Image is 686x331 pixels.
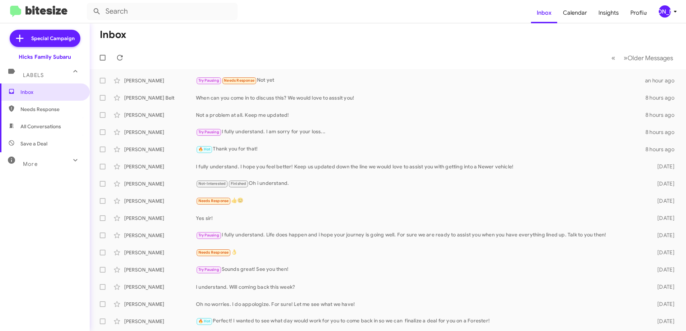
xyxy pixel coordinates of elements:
[593,3,625,23] a: Insights
[646,266,680,273] div: [DATE]
[196,283,646,291] div: I understand. Will coming back this week?
[196,301,646,308] div: Oh no worries. I do appologize. For sure! Let me see what we have!
[531,3,557,23] a: Inbox
[20,123,61,130] span: All Conversations
[124,283,196,291] div: [PERSON_NAME]
[557,3,593,23] a: Calendar
[196,179,646,188] div: Oh i understand.
[659,5,671,18] div: [PERSON_NAME]
[607,51,620,65] button: Previous
[611,53,615,62] span: «
[646,197,680,205] div: [DATE]
[198,233,219,238] span: Try Pausing
[619,51,677,65] button: Next
[198,130,219,134] span: Try Pausing
[10,30,80,47] a: Special Campaign
[196,248,646,256] div: 👌
[645,77,680,84] div: an hour ago
[646,301,680,308] div: [DATE]
[231,181,246,186] span: Finished
[31,35,75,42] span: Special Campaign
[196,197,646,205] div: 👍😊
[124,94,196,101] div: [PERSON_NAME] Belt
[124,249,196,256] div: [PERSON_NAME]
[653,5,678,18] button: [PERSON_NAME]
[198,181,226,186] span: Not-Interested
[646,163,680,170] div: [DATE]
[124,215,196,222] div: [PERSON_NAME]
[124,232,196,239] div: [PERSON_NAME]
[196,111,645,119] div: Not a problem at all. Keep me updated!
[198,250,229,255] span: Needs Response
[645,146,680,153] div: 8 hours ago
[624,53,628,62] span: »
[20,88,81,96] span: Inbox
[196,231,646,239] div: I fully understand. Life does happen and i hope your journey is going well. For sure we are ready...
[196,128,645,136] div: I fully understand. I am sorry for your loss...
[20,140,47,147] span: Save a Deal
[87,3,238,20] input: Search
[198,147,211,152] span: 🔥 Hot
[124,146,196,153] div: [PERSON_NAME]
[198,267,219,272] span: Try Pausing
[20,106,81,113] span: Needs Response
[19,53,71,61] div: Hicks Family Subaru
[124,77,196,84] div: [PERSON_NAME]
[196,94,645,101] div: When can you come in to discuss this? We would love to asssit you!
[23,161,38,167] span: More
[198,319,211,323] span: 🔥 Hot
[224,78,254,83] span: Needs Response
[196,145,645,153] div: Thank you for that!
[196,265,646,274] div: Sounds great! See you then!
[198,198,229,203] span: Needs Response
[645,129,680,136] div: 8 hours ago
[124,266,196,273] div: [PERSON_NAME]
[645,111,680,119] div: 8 hours ago
[23,72,44,78] span: Labels
[646,318,680,325] div: [DATE]
[124,111,196,119] div: [PERSON_NAME]
[628,54,673,62] span: Older Messages
[646,232,680,239] div: [DATE]
[196,163,646,170] div: I fully understand. I hope you feel better! Keep us updated down the line we would love to assist...
[124,301,196,308] div: [PERSON_NAME]
[124,197,196,205] div: [PERSON_NAME]
[100,29,126,40] h1: Inbox
[607,51,677,65] nav: Page navigation example
[124,180,196,187] div: [PERSON_NAME]
[646,283,680,291] div: [DATE]
[645,94,680,101] div: 8 hours ago
[625,3,653,23] a: Profile
[646,215,680,222] div: [DATE]
[196,76,645,85] div: Not yet
[124,318,196,325] div: [PERSON_NAME]
[646,249,680,256] div: [DATE]
[196,317,646,325] div: Perfect! I wanted to see what day would work for you to come back in so we can finalize a deal fo...
[124,163,196,170] div: [PERSON_NAME]
[646,180,680,187] div: [DATE]
[198,78,219,83] span: Try Pausing
[124,129,196,136] div: [PERSON_NAME]
[196,215,646,222] div: Yes sir!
